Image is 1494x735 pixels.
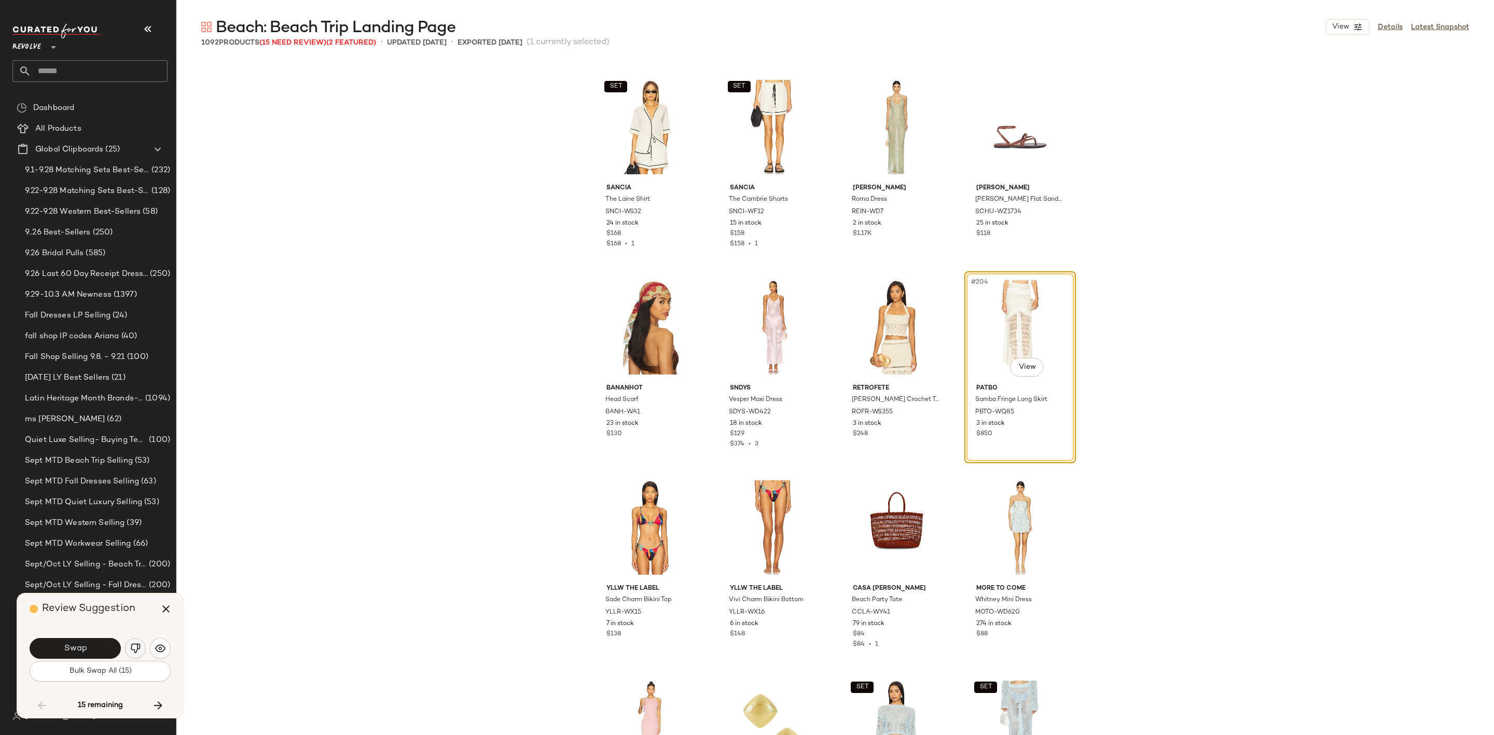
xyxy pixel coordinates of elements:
img: SCHU-WZ1734_V1.jpg [968,75,1072,179]
span: (21) [109,372,126,384]
span: $84 [853,630,865,639]
span: (63) [139,476,156,488]
span: PBTO-WQ85 [975,408,1014,417]
span: • [380,36,383,49]
span: The Laine Shirt [605,195,650,204]
span: $168 [606,241,621,247]
span: 24 in stock [606,219,639,228]
img: SNCI-WS32_V1.jpg [598,75,702,179]
span: [PERSON_NAME] [976,184,1064,193]
span: $158 [730,229,744,239]
span: $248 [853,429,868,439]
span: (2 Featured) [326,39,376,47]
img: CCLA-WY41_V1.jpg [845,475,949,580]
img: REIN-WD7_V1.jpg [845,75,949,179]
span: (250) [148,268,170,280]
span: 23 in stock [606,419,639,428]
span: SET [732,83,745,90]
img: SNCI-WF12_V1.jpg [722,75,826,179]
span: $158 [730,241,744,247]
span: Latin Heritage Month Brands- DO NOT DELETE [25,393,143,405]
img: PBTO-WQ85_V1.jpg [968,275,1072,380]
span: (24) [110,310,127,322]
span: $129 [730,429,744,439]
span: Swap [63,644,87,654]
span: CCLA-WY41 [852,608,890,617]
span: (1094) [143,393,170,405]
span: (200) [147,559,170,571]
span: (39) [125,517,142,529]
span: • [451,36,453,49]
span: 18 in stock [730,419,762,428]
span: Sancia [606,184,694,193]
span: 15 in stock [730,219,762,228]
span: REIN-WD7 [852,207,883,217]
span: Roma Dress [852,195,887,204]
span: 9.1-9.28 Matching Sets Best-Sellers [25,164,149,176]
img: svg%3e [201,22,212,32]
span: 79 in stock [853,619,884,629]
span: 1 [755,241,758,247]
span: YLLW THE LABEL [606,584,694,593]
span: (62) [105,413,121,425]
img: YLLR-WX16_V1.jpg [722,475,826,580]
span: [PERSON_NAME] Flat Sandal [975,195,1063,204]
span: (58) [141,206,158,218]
span: 2 in stock [853,219,881,228]
span: 9..26 Best-Sellers [25,227,91,239]
span: (15 Need Review) [259,39,326,47]
span: retrofete [853,384,940,393]
button: Swap [30,638,121,659]
span: BANH-WA1 [605,408,640,417]
button: SET [728,81,751,92]
span: Samba Fringe Long Skirt [975,395,1047,405]
span: 15 remaining [78,701,123,710]
span: (100) [147,434,170,446]
span: [PERSON_NAME] [853,184,940,193]
span: View [1018,363,1035,371]
p: Exported [DATE] [458,37,522,48]
span: 274 in stock [976,619,1012,629]
span: YLLR-WX16 [729,608,765,617]
span: $1.17K [853,229,872,239]
span: Revolve [12,35,41,54]
img: cfy_white_logo.C9jOOHJF.svg [12,24,101,38]
img: svg%3e [17,103,27,113]
span: Head Scarf [605,395,639,405]
span: fall shop lP codes Ariana [25,330,119,342]
span: SNCI-WF12 [729,207,764,217]
span: $168 [606,229,621,239]
span: (66) [131,538,148,550]
span: 1 [631,241,634,247]
span: Sept MTD Beach Trip Selling [25,455,133,467]
a: Details [1378,22,1403,33]
button: SET [974,682,997,693]
span: Bulk Swap All (15) [68,667,131,675]
span: ROFR-WS355 [852,408,893,417]
span: 9.29-10.3 AM Newness [25,289,112,301]
span: Fall Dresses LP Selling [25,310,110,322]
span: (200) [147,579,170,591]
span: YLLR-WX15 [605,608,641,617]
span: (40) [119,330,137,342]
button: SET [604,81,627,92]
span: 9.26 Last 60 Day Receipt Dresses Selling [25,268,148,280]
button: View [1010,358,1043,377]
span: $130 [606,429,622,439]
span: Sept MTD Quiet Luxury Selling [25,496,142,508]
button: Bulk Swap All (15) [30,661,171,682]
span: $374 [730,441,744,448]
span: 9.22-9.28 Western Best-Sellers [25,206,141,218]
img: BANH-WA1_V1.jpg [598,275,702,380]
span: Fall Shop Selling 9.8. - 9.21 [25,351,125,363]
span: ms [PERSON_NAME] [25,413,105,425]
span: 9.22-9.28 Matching Sets Best-Sellers [25,185,149,197]
span: [PERSON_NAME] Crochet Top [852,395,939,405]
button: View [1326,19,1370,35]
span: SET [856,684,869,691]
span: Sept MTD Fall Dresses Selling [25,476,139,488]
span: View [1332,23,1349,31]
span: 3 [755,441,758,448]
span: Whitney Mini Dress [975,595,1032,605]
span: Sept MTD Western Selling [25,517,125,529]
